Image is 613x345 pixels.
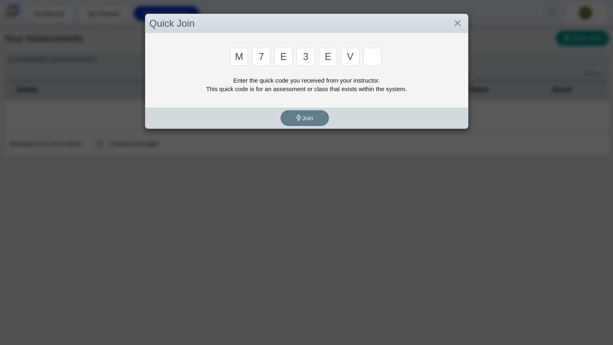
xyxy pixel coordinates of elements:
[230,48,248,66] input: Enter Access Code Digit 1
[150,76,464,93] div: Enter the quick code you received from your instructor. This quick code is for an assessment or c...
[297,48,315,66] input: Enter Access Code Digit 4
[252,48,270,66] input: Enter Access Code Digit 2
[341,48,359,66] input: Enter Access Code Digit 6
[296,115,313,121] span: Join
[319,48,337,66] input: Enter Access Code Digit 5
[363,48,381,66] input: Enter Access Code Digit 7
[451,17,464,30] a: Close
[280,110,329,126] button: Join
[274,48,293,66] input: Enter Access Code Digit 3
[145,14,468,33] div: Quick Join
